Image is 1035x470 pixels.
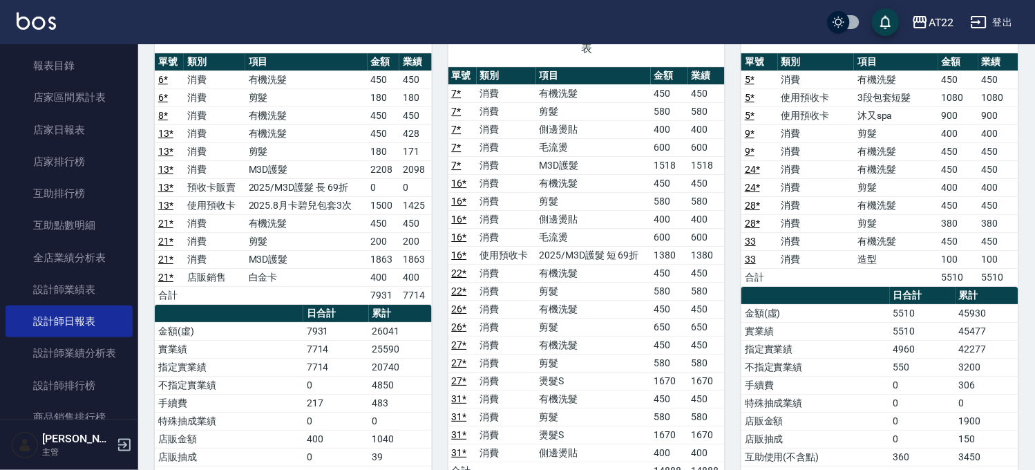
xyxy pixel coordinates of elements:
td: 消費 [778,214,855,232]
td: 1080 [978,88,1018,106]
td: 2025.8月卡碧兒包套3次 [245,196,368,214]
td: 450 [651,264,688,282]
td: M3D護髮 [536,156,651,174]
td: 消費 [477,264,536,282]
td: 650 [651,318,688,336]
th: 類別 [184,53,245,71]
td: 1900 [956,412,1018,430]
td: 消費 [477,318,536,336]
td: 20740 [369,358,432,376]
td: 側邊燙貼 [536,210,651,228]
td: 450 [688,336,725,354]
td: 造型 [854,250,938,268]
td: 5510 [890,304,956,322]
a: 設計師業績表 [6,274,133,305]
th: 單號 [448,67,477,85]
td: 2098 [399,160,431,178]
th: 金額 [938,53,978,71]
td: 沐又spa [854,106,938,124]
button: 登出 [965,10,1018,35]
td: 預收卡販賣 [184,178,245,196]
th: 業績 [978,53,1018,71]
td: 550 [890,358,956,376]
td: M3D護髮 [245,160,368,178]
td: 580 [688,192,725,210]
td: 消費 [477,84,536,102]
td: 消費 [778,178,855,196]
th: 類別 [778,53,855,71]
td: 合計 [741,268,778,286]
td: 900 [938,106,978,124]
td: 0 [303,448,369,466]
td: 實業績 [155,340,303,358]
td: 3段包套短髮 [854,88,938,106]
td: 400 [303,430,369,448]
td: 有機洗髮 [854,232,938,250]
th: 單號 [155,53,184,71]
a: 互助排行榜 [6,178,133,209]
td: 1518 [651,156,688,174]
td: 毛流燙 [536,228,651,246]
td: 400 [399,268,431,286]
td: 側邊燙貼 [536,120,651,138]
td: 42277 [956,340,1018,358]
a: 33 [745,254,756,265]
td: 有機洗髮 [536,336,651,354]
td: 消費 [477,156,536,174]
td: 消費 [184,214,245,232]
td: 有機洗髮 [536,264,651,282]
td: 4960 [890,340,956,358]
td: 150 [956,430,1018,448]
td: 400 [688,444,725,462]
a: 店家排行榜 [6,146,133,178]
img: Logo [17,12,56,30]
th: 業績 [399,53,431,71]
td: 3200 [956,358,1018,376]
td: 有機洗髮 [245,106,368,124]
a: 報表目錄 [6,50,133,82]
td: 1425 [399,196,431,214]
td: 7714 [399,286,431,304]
a: 設計師日報表 [6,305,133,337]
td: 5510 [978,268,1018,286]
td: 580 [651,282,688,300]
td: 450 [688,174,725,192]
th: 金額 [368,53,399,71]
a: 互助點數明細 [6,209,133,241]
th: 項目 [536,67,651,85]
td: 1863 [399,250,431,268]
td: 互助使用(不含點) [741,448,890,466]
td: 消費 [184,160,245,178]
td: 店販銷售 [184,268,245,286]
td: 200 [368,232,399,250]
th: 項目 [854,53,938,71]
td: 不指定實業績 [155,376,303,394]
th: 單號 [741,53,778,71]
td: 580 [651,102,688,120]
h5: [PERSON_NAME] [42,432,113,446]
td: 消費 [184,70,245,88]
td: 450 [651,174,688,192]
td: 450 [978,232,1018,250]
td: 580 [651,354,688,372]
td: 燙髮S [536,372,651,390]
td: 消費 [477,372,536,390]
td: 消費 [477,354,536,372]
button: save [872,8,900,36]
td: 25590 [369,340,432,358]
td: 600 [688,138,725,156]
td: 217 [303,394,369,412]
td: 店販金額 [741,412,890,430]
td: 消費 [477,444,536,462]
td: 消費 [184,88,245,106]
td: 400 [688,210,725,228]
td: 400 [651,210,688,228]
td: 消費 [778,232,855,250]
td: 白金卡 [245,268,368,286]
td: 483 [369,394,432,412]
td: 450 [651,390,688,408]
td: 不指定實業績 [741,358,890,376]
td: 450 [688,84,725,102]
td: 手續費 [155,394,303,412]
td: 450 [399,214,431,232]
